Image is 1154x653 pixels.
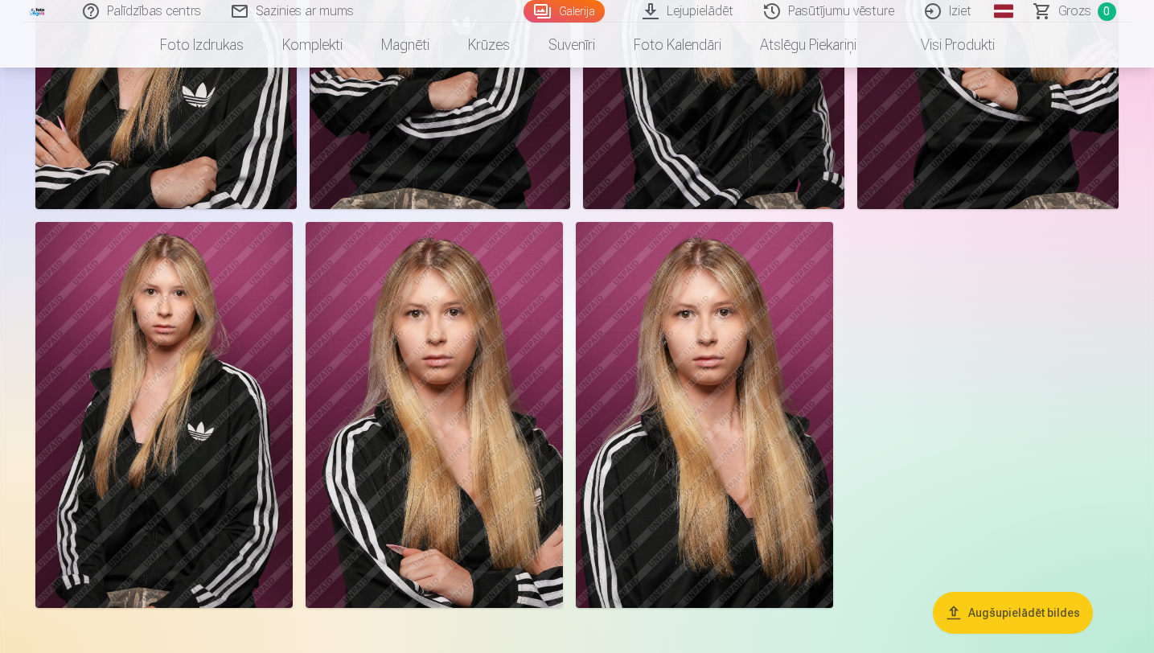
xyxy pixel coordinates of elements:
[449,23,529,68] a: Krūzes
[263,23,362,68] a: Komplekti
[933,592,1093,634] button: Augšupielādēt bildes
[876,23,1014,68] a: Visi produkti
[741,23,876,68] a: Atslēgu piekariņi
[141,23,263,68] a: Foto izdrukas
[29,6,47,16] img: /fa1
[1058,2,1091,21] span: Grozs
[1098,2,1116,21] span: 0
[362,23,449,68] a: Magnēti
[614,23,741,68] a: Foto kalendāri
[529,23,614,68] a: Suvenīri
